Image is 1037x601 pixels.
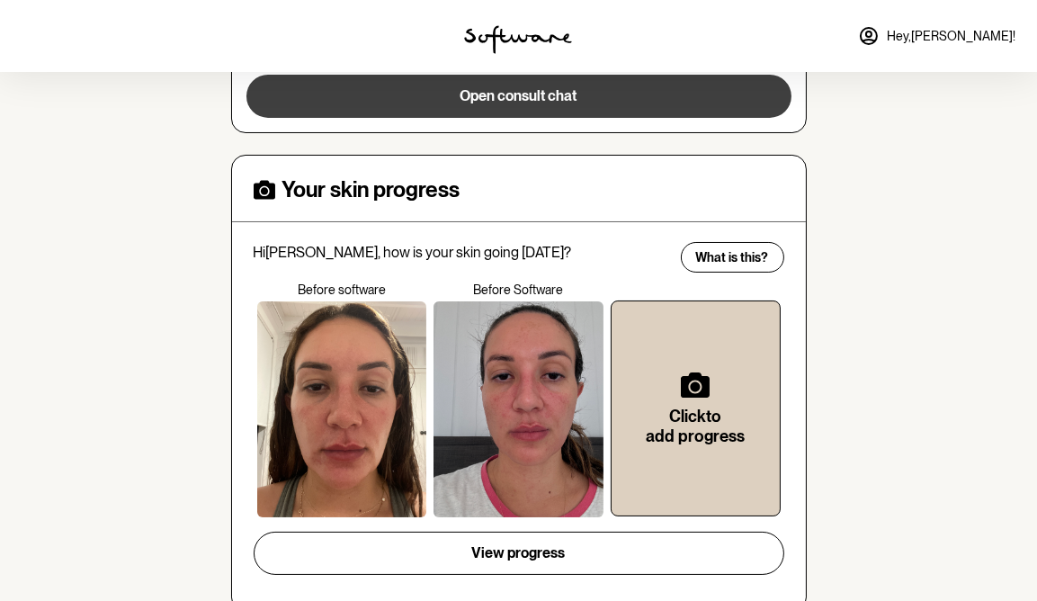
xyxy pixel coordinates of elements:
p: Before software [254,283,431,298]
p: Before Software [430,283,607,298]
img: software logo [464,25,572,54]
button: View progress [254,532,784,575]
span: Hey, [PERSON_NAME] ! [887,29,1015,44]
span: What is this? [696,250,769,265]
button: Open consult chat [246,75,791,118]
button: What is this? [681,242,784,273]
p: Hi [PERSON_NAME] , how is your skin going [DATE]? [254,244,669,261]
span: View progress [472,544,566,561]
h6: Click to add progress [640,407,751,445]
h4: Your skin progress [282,177,460,203]
a: Hey,[PERSON_NAME]! [847,14,1026,58]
